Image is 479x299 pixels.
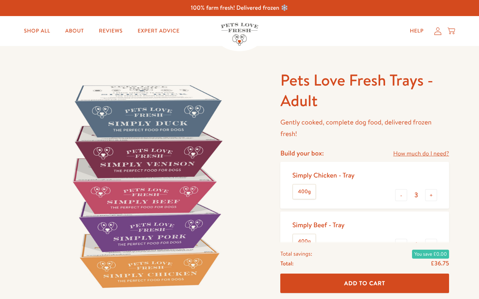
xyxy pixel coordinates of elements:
[404,24,430,38] a: Help
[393,149,449,159] a: How much do I need?
[280,149,324,157] h4: Build your box:
[280,117,449,139] p: Gently cooked, complete dog food, delivered frozen fresh!
[425,189,437,201] button: +
[280,249,312,259] span: Total savings:
[292,171,354,179] div: Simply Chicken - Tray
[292,221,344,229] div: Simply Beef - Tray
[293,234,315,249] label: 400g
[293,185,315,199] label: 400g
[395,239,407,251] button: -
[425,239,437,251] button: +
[221,23,258,46] img: Pets Love Fresh
[280,274,449,293] button: Add To Cart
[132,24,186,38] a: Expert Advice
[431,259,449,268] span: £36.75
[412,250,449,259] span: You save £0.00
[93,24,128,38] a: Reviews
[18,24,56,38] a: Shop All
[280,70,449,111] h1: Pets Love Fresh Trays - Adult
[280,259,293,268] span: Total:
[59,24,90,38] a: About
[395,189,407,201] button: -
[344,279,385,287] span: Add To Cart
